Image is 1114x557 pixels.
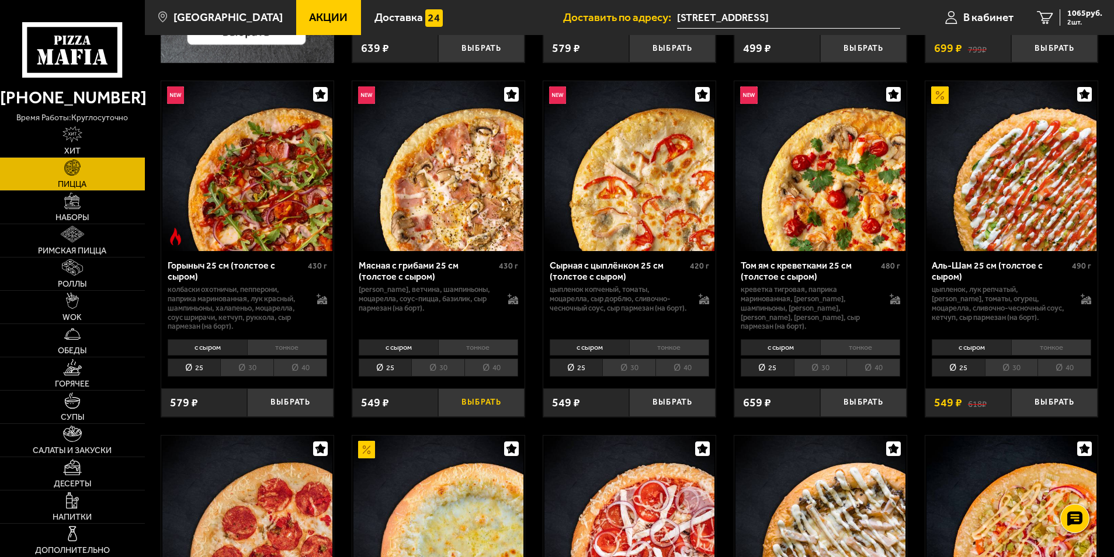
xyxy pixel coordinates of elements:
li: с сыром [741,339,820,356]
span: 549 ₽ [934,397,962,409]
div: Сырная с цыплёнком 25 см (толстое с сыром) [550,260,687,282]
span: Салаты и закуски [33,447,112,455]
span: Хит [64,147,81,155]
img: Том ям с креветками 25 см (толстое с сыром) [735,81,905,251]
button: Выбрать [1011,34,1098,62]
span: 430 г [499,261,518,271]
span: 430 г [308,261,327,271]
img: Аль-Шам 25 см (толстое с сыром) [926,81,1096,251]
img: Новинка [358,86,376,104]
li: 40 [1037,358,1091,377]
button: Выбрать [247,388,334,417]
li: с сыром [932,339,1011,356]
p: [PERSON_NAME], ветчина, шампиньоны, моцарелла, соус-пицца, базилик, сыр пармезан (на борт). [359,285,497,313]
p: колбаски Охотничьи, пепперони, паприка маринованная, лук красный, шампиньоны, халапеньо, моцарелл... [168,285,306,331]
span: Дополнительно [35,546,110,555]
button: Выбрать [438,34,525,62]
a: АкционныйАль-Шам 25 см (толстое с сыром) [925,81,1098,251]
span: 659 ₽ [743,397,771,409]
li: 30 [411,358,464,377]
li: 25 [359,358,412,377]
button: Выбрать [629,34,716,62]
span: Доставка [374,12,423,23]
span: 499 ₽ [743,43,771,54]
li: 40 [846,358,900,377]
span: Доставить по адресу: [563,12,677,23]
span: Десерты [54,480,91,488]
span: Акции [309,12,348,23]
button: Выбрать [438,388,525,417]
li: тонкое [1011,339,1091,356]
span: 490 г [1072,261,1091,271]
span: 549 ₽ [552,397,580,409]
input: Ваш адрес доставки [677,7,900,29]
span: Пицца [58,180,86,189]
span: Обеды [58,347,86,355]
div: Горыныч 25 см (толстое с сыром) [168,260,305,282]
img: Новинка [167,86,185,104]
li: с сыром [168,339,247,356]
p: цыпленок копченый, томаты, моцарелла, сыр дорблю, сливочно-чесночный соус, сыр пармезан (на борт). [550,285,688,313]
div: Аль-Шам 25 см (толстое с сыром) [932,260,1069,282]
button: Выбрать [1011,388,1098,417]
span: улица Добровольцев, 62к1 [677,7,900,29]
p: креветка тигровая, паприка маринованная, [PERSON_NAME], шампиньоны, [PERSON_NAME], [PERSON_NAME],... [741,285,879,331]
li: 40 [273,358,327,377]
span: В кабинет [963,12,1014,23]
span: Напитки [53,513,92,521]
span: 699 ₽ [934,43,962,54]
span: 579 ₽ [552,43,580,54]
p: цыпленок, лук репчатый, [PERSON_NAME], томаты, огурец, моцарелла, сливочно-чесночный соус, кетчуп... [932,285,1070,322]
li: тонкое [438,339,518,356]
span: WOK [63,314,82,322]
li: тонкое [629,339,709,356]
img: Мясная с грибами 25 см (толстое с сыром) [353,81,523,251]
button: Выбрать [820,34,907,62]
span: [GEOGRAPHIC_DATA] [173,12,283,23]
li: 30 [220,358,273,377]
span: 420 г [690,261,709,271]
li: тонкое [247,339,327,356]
div: Том ям с креветками 25 см (толстое с сыром) [741,260,878,282]
li: 30 [602,358,655,377]
img: Акционный [931,86,949,104]
li: 25 [550,358,603,377]
span: 639 ₽ [361,43,389,54]
span: 480 г [881,261,900,271]
img: Новинка [740,86,758,104]
li: 40 [464,358,518,377]
a: НовинкаМясная с грибами 25 см (толстое с сыром) [352,81,525,251]
img: Акционный [358,441,376,458]
span: Римская пицца [38,247,106,255]
li: с сыром [550,339,629,356]
li: 25 [741,358,794,377]
img: Горыныч 25 см (толстое с сыром) [162,81,332,251]
a: НовинкаСырная с цыплёнком 25 см (толстое с сыром) [543,81,716,251]
div: Мясная с грибами 25 см (толстое с сыром) [359,260,496,282]
span: Горячее [55,380,89,388]
li: тонкое [820,339,900,356]
button: Выбрать [820,388,907,417]
span: Роллы [58,280,86,288]
s: 618 ₽ [968,397,987,409]
img: 15daf4d41897b9f0e9f617042186c801.svg [425,9,443,27]
li: 25 [932,358,985,377]
button: Выбрать [629,388,716,417]
li: 30 [794,358,847,377]
a: НовинкаОстрое блюдоГорыныч 25 см (толстое с сыром) [161,81,334,251]
img: Острое блюдо [167,228,185,245]
span: Супы [61,413,84,422]
span: 1065 руб. [1067,9,1102,18]
li: с сыром [359,339,438,356]
span: 579 ₽ [170,397,198,409]
img: Новинка [549,86,567,104]
li: 30 [985,358,1038,377]
li: 25 [168,358,221,377]
a: НовинкаТом ям с креветками 25 см (толстое с сыром) [734,81,907,251]
span: Наборы [55,214,89,222]
img: Сырная с цыплёнком 25 см (толстое с сыром) [544,81,714,251]
li: 40 [655,358,709,377]
span: 2 шт. [1067,19,1102,26]
span: 549 ₽ [361,397,389,409]
s: 799 ₽ [968,43,987,54]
